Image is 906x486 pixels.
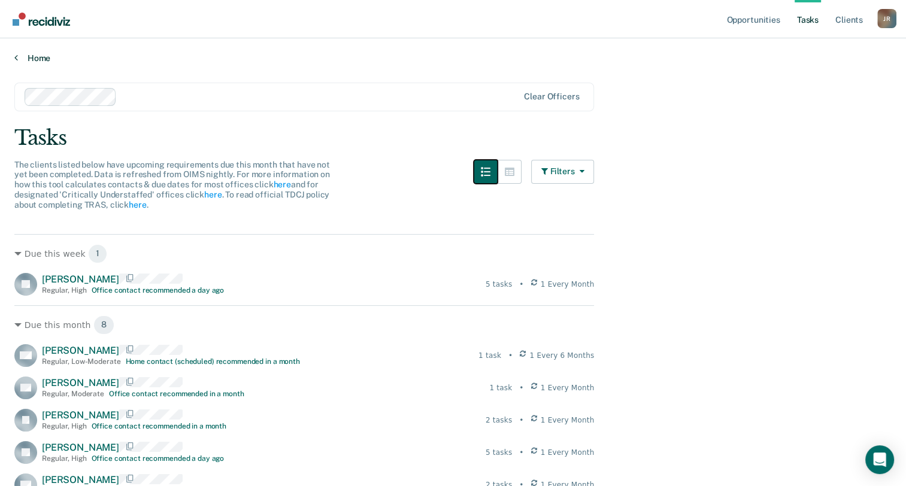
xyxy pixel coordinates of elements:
div: Regular , High [42,422,86,430]
span: [PERSON_NAME] [42,377,119,388]
div: Office contact recommended in a month [109,390,244,398]
div: • [519,447,523,458]
div: J R [877,9,896,28]
div: Regular , High [42,454,86,463]
div: • [508,350,513,361]
div: 1 task [489,382,512,393]
span: 1 [88,244,107,263]
div: • [519,382,523,393]
a: Home [14,53,892,63]
div: Office contact recommended a day ago [91,286,224,294]
div: Office contact recommended in a month [91,422,226,430]
span: 8 [93,315,114,335]
div: Due this month 8 [14,315,594,335]
div: 1 task [478,350,501,361]
img: Recidiviz [13,13,70,26]
div: • [519,279,523,290]
div: Regular , High [42,286,86,294]
span: The clients listed below have upcoming requirements due this month that have not yet been complet... [14,160,330,209]
div: 2 tasks [486,415,512,426]
div: 5 tasks [486,279,512,290]
span: 1 Every Month [541,415,595,426]
button: Profile dropdown button [877,9,896,28]
button: Filters [531,160,595,184]
a: here [129,200,146,209]
div: Office contact recommended a day ago [91,454,224,463]
span: [PERSON_NAME] [42,345,119,356]
div: Home contact (scheduled) recommended in a month [126,357,300,366]
span: [PERSON_NAME] [42,409,119,421]
span: 1 Every Month [541,279,595,290]
a: here [273,180,290,189]
div: • [519,415,523,426]
span: [PERSON_NAME] [42,442,119,453]
span: 1 Every 6 Months [529,350,594,361]
div: Regular , Moderate [42,390,104,398]
div: 5 tasks [486,447,512,458]
div: Clear officers [524,92,579,102]
span: 1 Every Month [541,382,595,393]
div: Tasks [14,126,892,150]
div: Regular , Low-Moderate [42,357,121,366]
span: [PERSON_NAME] [42,474,119,485]
span: [PERSON_NAME] [42,274,119,285]
div: Open Intercom Messenger [865,445,894,474]
div: Due this week 1 [14,244,594,263]
a: here [204,190,222,199]
span: 1 Every Month [541,447,595,458]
